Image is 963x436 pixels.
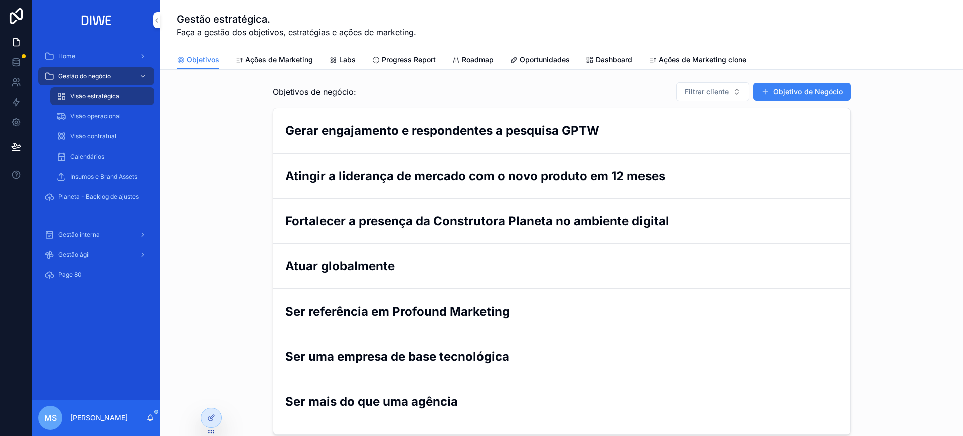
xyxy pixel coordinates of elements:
[235,51,313,71] a: Ações de Marketing
[285,258,838,274] h2: Atuar globalmente
[38,47,154,65] a: Home
[78,12,115,28] img: App logo
[58,251,90,259] span: Gestão ágil
[70,153,104,161] span: Calendários
[372,51,436,71] a: Progress Report
[659,55,746,65] span: Ações de Marketing clone
[38,67,154,85] a: Gestão do negócio
[329,51,356,71] a: Labs
[586,51,632,71] a: Dashboard
[50,107,154,125] a: Visão operacional
[50,127,154,146] a: Visão contratual
[285,122,838,139] h2: Gerar engajamento e respondentes a pesquisa GPTW
[285,393,838,410] h2: Ser mais do que uma agência
[285,348,838,365] h2: Ser uma empresa de base tecnológica
[520,55,570,65] span: Oportunidades
[382,55,436,65] span: Progress Report
[58,193,139,201] span: Planeta - Backlog de ajustes
[58,271,82,279] span: Page 80
[285,213,838,229] h2: Fortalecer a presença da Construtora Planeta no ambiente digital
[38,188,154,206] a: Planeta - Backlog de ajustes
[58,231,100,239] span: Gestão interna
[245,55,313,65] span: Ações de Marketing
[177,51,219,70] a: Objetivos
[649,51,746,71] a: Ações de Marketing clone
[596,55,632,65] span: Dashboard
[58,52,75,60] span: Home
[177,26,416,38] span: Faça a gestão dos objetivos, estratégias e ações de marketing.
[44,412,57,424] span: MS
[50,87,154,105] a: Visão estratégica
[58,72,111,80] span: Gestão do negócio
[70,92,119,100] span: Visão estratégica
[285,168,838,184] h2: Atingir a liderança de mercado com o novo produto em 12 meses
[339,55,356,65] span: Labs
[70,112,121,120] span: Visão operacional
[753,83,851,101] button: Objetivo de Negócio
[510,51,570,71] a: Oportunidades
[685,87,729,97] span: Filtrar cliente
[177,12,416,26] h1: Gestão estratégica.
[285,303,838,320] h2: Ser referência em Profound Marketing
[273,86,356,98] span: Objetivos de negócio:
[50,148,154,166] a: Calendários
[38,246,154,264] a: Gestão ágil
[70,132,116,140] span: Visão contratual
[38,266,154,284] a: Page 80
[462,55,494,65] span: Roadmap
[32,40,160,297] div: scrollable content
[187,55,219,65] span: Objetivos
[676,82,749,101] button: Select Button
[452,51,494,71] a: Roadmap
[70,413,128,423] p: [PERSON_NAME]
[50,168,154,186] a: Insumos e Brand Assets
[70,173,137,181] span: Insumos e Brand Assets
[38,226,154,244] a: Gestão interna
